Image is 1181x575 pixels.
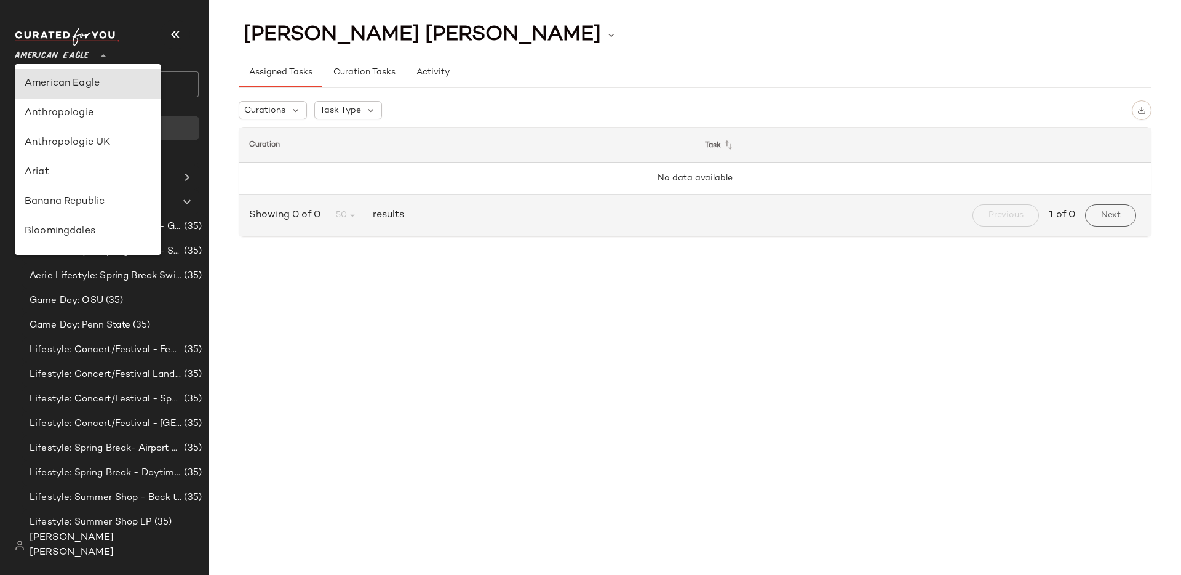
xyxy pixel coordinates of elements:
[1085,204,1136,227] button: Next
[181,417,202,431] span: (35)
[30,491,181,505] span: Lifestyle: Summer Shop - Back to School Essentials
[30,269,181,283] span: Aerie Lifestyle: Spring Break Swimsuits Landing Page
[239,163,1151,195] td: No data available
[1049,208,1075,223] span: 1 of 0
[181,441,202,456] span: (35)
[181,491,202,505] span: (35)
[1137,106,1146,115] img: svg%3e
[695,128,1151,163] th: Task
[42,146,97,160] span: All Products
[15,541,25,550] img: svg%3e
[39,121,88,135] span: Dashboard
[181,220,202,234] span: (35)
[244,104,285,117] span: Curations
[30,244,181,259] span: Aerie Lifestyle: Spring Break - Sporty
[122,171,138,185] span: (0)
[30,294,103,308] span: Game Day: OSU
[30,220,181,234] span: Aerie Lifestyle: Spring Break - Girly/Femme
[416,68,450,78] span: Activity
[30,531,199,560] span: [PERSON_NAME] [PERSON_NAME]
[42,171,122,185] span: Global Clipboards
[332,68,395,78] span: Curation Tasks
[181,244,202,259] span: (35)
[30,368,181,382] span: Lifestyle: Concert/Festival Landing Page
[103,294,124,308] span: (35)
[86,195,107,209] span: (34)
[42,195,86,209] span: Curations
[30,392,181,406] span: Lifestyle: Concert/Festival - Sporty
[30,318,130,332] span: Game Day: Penn State
[30,343,181,357] span: Lifestyle: Concert/Festival - Femme
[181,466,202,480] span: (35)
[181,368,202,382] span: (35)
[244,23,601,47] span: [PERSON_NAME] [PERSON_NAME]
[320,104,361,117] span: Task Type
[181,343,202,357] span: (35)
[30,515,152,529] span: Lifestyle: Summer Shop LP
[20,122,32,134] img: svg%3e
[130,318,151,332] span: (35)
[1100,211,1121,220] span: Next
[249,68,312,78] span: Assigned Tasks
[368,208,404,223] span: results
[239,128,695,163] th: Curation
[249,208,325,223] span: Showing 0 of 0
[181,269,202,283] span: (35)
[181,392,202,406] span: (35)
[30,441,181,456] span: Lifestyle: Spring Break- Airport Style
[15,28,119,46] img: cfy_white_logo.C9jOOHJF.svg
[30,417,181,431] span: Lifestyle: Concert/Festival - [GEOGRAPHIC_DATA]
[30,466,181,480] span: Lifestyle: Spring Break - Daytime Casual
[15,42,89,64] span: American Eagle
[152,515,172,529] span: (35)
